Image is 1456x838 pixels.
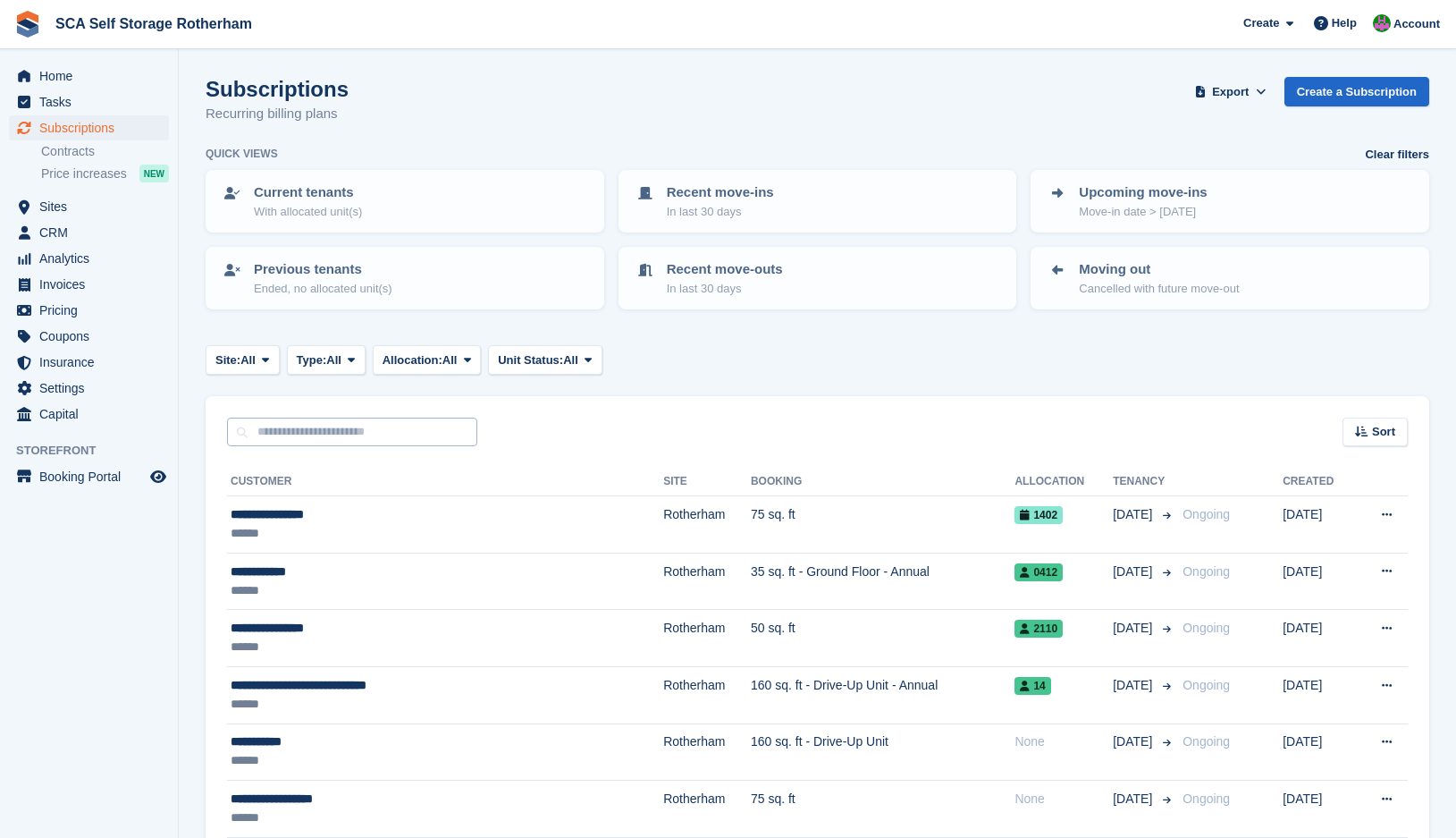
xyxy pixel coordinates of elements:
td: Rotherham [663,553,751,610]
span: Tasks [39,89,147,114]
span: [DATE] [1113,563,1156,581]
span: Coupons [39,324,147,349]
img: Sarah Race [1373,14,1391,32]
a: Current tenants With allocated unit(s) [207,172,602,231]
th: Tenancy [1113,468,1175,496]
a: SCA Self Storage Rotherham [48,9,259,38]
span: Sort [1372,423,1395,441]
span: All [326,351,341,369]
span: [DATE] [1113,619,1156,638]
span: Create [1243,14,1279,32]
td: [DATE] [1283,496,1355,554]
p: Previous tenants [254,259,392,280]
span: Ongoing [1182,507,1230,521]
td: Rotherham [663,610,751,667]
span: All [563,351,578,369]
h1: Subscriptions [206,77,349,101]
a: menu [9,298,169,323]
span: Ongoing [1182,791,1230,806]
span: Unit Status: [498,351,563,369]
td: [DATE] [1283,553,1355,610]
p: In last 30 days [667,203,774,221]
span: CRM [39,220,147,245]
p: Recent move-outs [667,259,783,280]
p: Upcoming move-ins [1079,182,1207,203]
button: Unit Status: All [488,345,602,375]
div: NEW [139,165,169,182]
span: Insurance [39,350,147,375]
td: Rotherham [663,666,751,724]
a: Recent move-outs In last 30 days [620,249,1015,308]
span: Price increases [41,165,127,182]
span: 0412 [1014,563,1063,581]
a: menu [9,63,169,89]
span: Ongoing [1182,678,1230,692]
button: Site: All [206,345,280,375]
p: Cancelled with future move-out [1079,280,1239,298]
td: 160 sq. ft - Drive-Up Unit [751,724,1014,781]
a: Contracts [41,143,169,160]
a: Create a Subscription [1284,77,1429,106]
span: [DATE] [1113,676,1156,695]
p: Recurring billing plans [206,104,349,124]
span: Ongoing [1182,734,1230,749]
th: Booking [751,468,1014,496]
a: menu [9,220,169,245]
td: Rotherham [663,781,751,838]
span: Booking Portal [39,464,147,489]
p: Current tenants [254,182,362,203]
p: Move-in date > [DATE] [1079,203,1207,221]
a: menu [9,272,169,297]
span: Type: [297,351,327,369]
td: [DATE] [1283,610,1355,667]
button: Export [1191,77,1270,106]
p: With allocated unit(s) [254,203,362,221]
a: menu [9,464,169,489]
span: Analytics [39,246,147,271]
span: Account [1393,15,1440,33]
th: Customer [227,468,663,496]
a: menu [9,350,169,375]
th: Allocation [1014,468,1113,496]
a: Preview store [147,466,169,487]
span: Allocation: [383,351,442,369]
span: Storefront [16,442,178,460]
button: Allocation: All [373,345,482,375]
span: [DATE] [1113,790,1156,808]
span: Ongoing [1182,564,1230,579]
button: Type: All [287,345,366,375]
a: menu [9,194,169,219]
span: Export [1212,83,1249,101]
a: Upcoming move-ins Move-in date > [DATE] [1032,172,1427,231]
span: 14 [1014,677,1050,695]
span: Sites [39,194,147,219]
td: [DATE] [1283,781,1355,838]
a: Previous tenants Ended, no allocated unit(s) [207,249,602,308]
p: In last 30 days [667,280,783,298]
span: Site: [215,351,240,369]
a: menu [9,402,169,427]
span: Pricing [39,298,147,323]
td: 75 sq. ft [751,496,1014,554]
td: Rotherham [663,724,751,781]
a: Clear filters [1365,146,1429,164]
p: Ended, no allocated unit(s) [254,280,392,298]
span: Capital [39,402,147,427]
span: [DATE] [1113,505,1156,524]
td: 75 sq. ft [751,781,1014,838]
a: Price increases NEW [41,164,169,183]
td: [DATE] [1283,724,1355,781]
a: menu [9,115,169,140]
a: Recent move-ins In last 30 days [620,172,1015,231]
img: stora-icon-8386f47178a22dfd0bd8f6a31ec36ba5ce8667c1dd55bd0f319d3a0aa187defe.svg [14,11,41,38]
a: menu [9,324,169,349]
a: menu [9,376,169,401]
span: All [442,351,458,369]
span: Ongoing [1182,621,1230,635]
td: 35 sq. ft - Ground Floor - Annual [751,553,1014,610]
td: 50 sq. ft [751,610,1014,667]
div: None [1014,790,1113,808]
td: [DATE] [1283,666,1355,724]
span: Settings [39,376,147,401]
a: menu [9,246,169,271]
